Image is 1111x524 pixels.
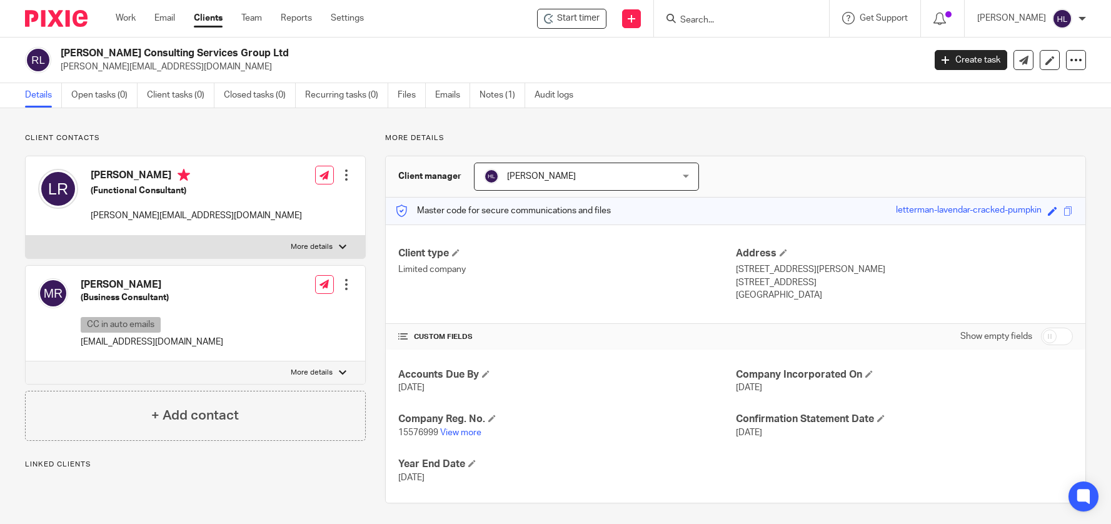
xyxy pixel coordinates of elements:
[91,169,302,184] h4: [PERSON_NAME]
[81,336,223,348] p: [EMAIL_ADDRESS][DOMAIN_NAME]
[147,83,214,108] a: Client tasks (0)
[25,133,366,143] p: Client contacts
[81,278,223,291] h4: [PERSON_NAME]
[241,12,262,24] a: Team
[25,460,366,470] p: Linked clients
[736,263,1073,276] p: [STREET_ADDRESS][PERSON_NAME]
[291,242,333,252] p: More details
[398,170,461,183] h3: Client manager
[331,12,364,24] a: Settings
[935,50,1007,70] a: Create task
[194,12,223,24] a: Clients
[736,247,1073,260] h4: Address
[305,83,388,108] a: Recurring tasks (0)
[557,12,600,25] span: Start timer
[896,204,1042,218] div: letterman-lavendar-cracked-pumpkin
[507,172,576,181] span: [PERSON_NAME]
[116,12,136,24] a: Work
[81,317,161,333] p: CC in auto emails
[1052,9,1072,29] img: svg%3E
[91,209,302,222] p: [PERSON_NAME][EMAIL_ADDRESS][DOMAIN_NAME]
[81,291,223,304] h5: (Business Consultant)
[535,83,583,108] a: Audit logs
[25,10,88,27] img: Pixie
[736,383,762,392] span: [DATE]
[385,133,1086,143] p: More details
[154,12,175,24] a: Email
[398,383,425,392] span: [DATE]
[224,83,296,108] a: Closed tasks (0)
[398,332,735,342] h4: CUSTOM FIELDS
[736,368,1073,381] h4: Company Incorporated On
[398,83,426,108] a: Files
[679,15,792,26] input: Search
[398,263,735,276] p: Limited company
[151,406,239,425] h4: + Add contact
[38,169,78,209] img: svg%3E
[736,276,1073,289] p: [STREET_ADDRESS]
[71,83,138,108] a: Open tasks (0)
[398,428,438,437] span: 15576999
[398,458,735,471] h4: Year End Date
[178,169,190,181] i: Primary
[440,428,481,437] a: View more
[281,12,312,24] a: Reports
[398,247,735,260] h4: Client type
[398,413,735,426] h4: Company Reg. No.
[91,184,302,197] h5: (Functional Consultant)
[435,83,470,108] a: Emails
[537,9,606,29] div: Rhodes Consulting Services Group Ltd
[25,83,62,108] a: Details
[860,14,908,23] span: Get Support
[38,278,68,308] img: svg%3E
[291,368,333,378] p: More details
[61,47,745,60] h2: [PERSON_NAME] Consulting Services Group Ltd
[736,428,762,437] span: [DATE]
[736,413,1073,426] h4: Confirmation Statement Date
[61,61,916,73] p: [PERSON_NAME][EMAIL_ADDRESS][DOMAIN_NAME]
[977,12,1046,24] p: [PERSON_NAME]
[960,330,1032,343] label: Show empty fields
[398,473,425,482] span: [DATE]
[480,83,525,108] a: Notes (1)
[484,169,499,184] img: svg%3E
[395,204,611,217] p: Master code for secure communications and files
[25,47,51,73] img: svg%3E
[398,368,735,381] h4: Accounts Due By
[736,289,1073,301] p: [GEOGRAPHIC_DATA]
